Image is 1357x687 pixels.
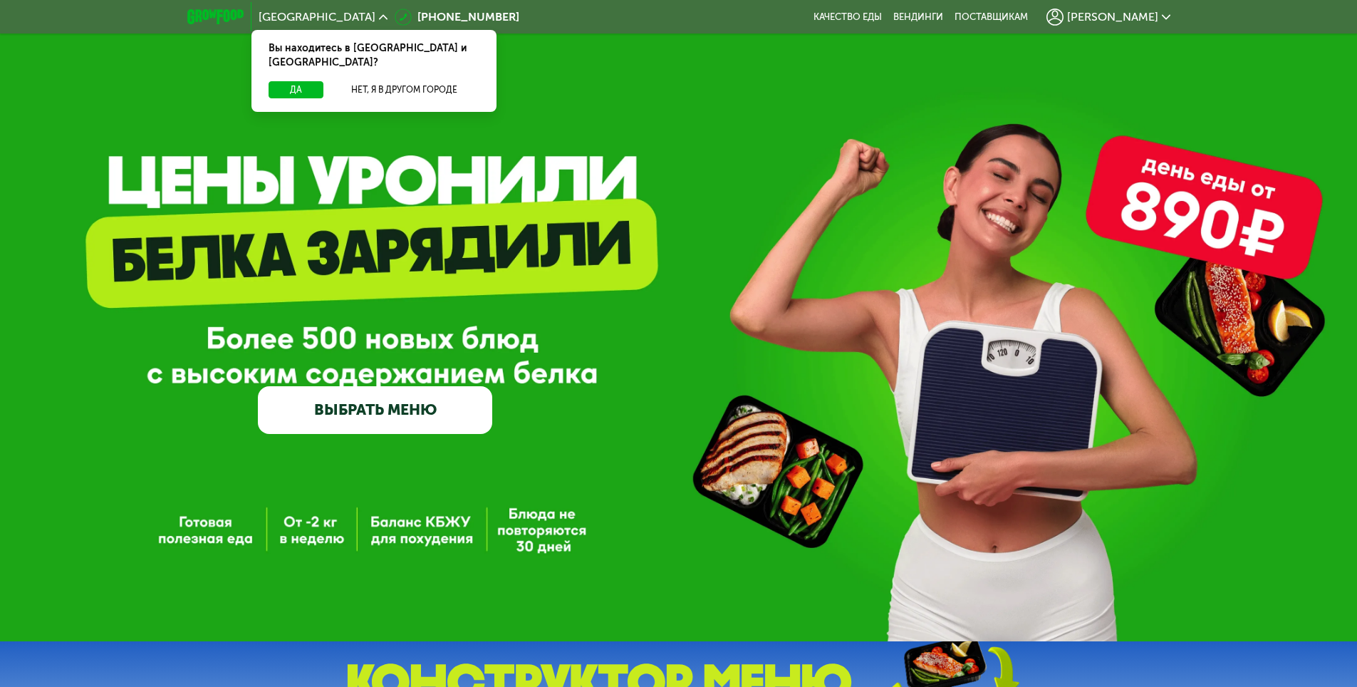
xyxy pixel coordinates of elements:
[251,30,496,81] div: Вы находитесь в [GEOGRAPHIC_DATA] и [GEOGRAPHIC_DATA]?
[395,9,519,26] a: [PHONE_NUMBER]
[259,11,375,23] span: [GEOGRAPHIC_DATA]
[955,11,1028,23] div: поставщикам
[258,386,492,433] a: ВЫБРАТЬ МЕНЮ
[269,81,323,98] button: Да
[1067,11,1158,23] span: [PERSON_NAME]
[893,11,943,23] a: Вендинги
[329,81,479,98] button: Нет, я в другом городе
[813,11,882,23] a: Качество еды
